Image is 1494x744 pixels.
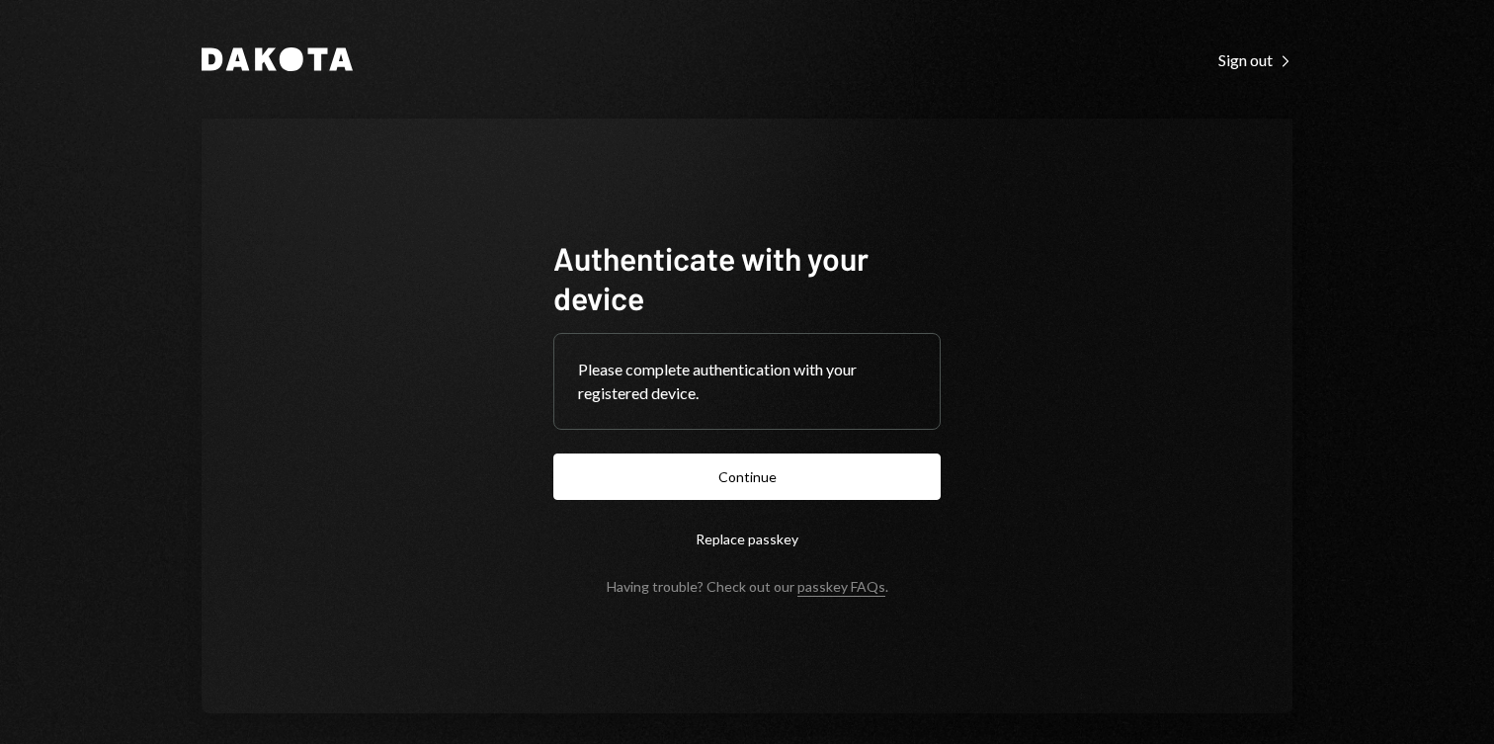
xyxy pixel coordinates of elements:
a: passkey FAQs [797,578,885,597]
div: Sign out [1218,50,1292,70]
button: Replace passkey [553,516,941,562]
div: Having trouble? Check out our . [607,578,888,595]
h1: Authenticate with your device [553,238,941,317]
a: Sign out [1218,48,1292,70]
button: Continue [553,454,941,500]
div: Please complete authentication with your registered device. [578,358,916,405]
